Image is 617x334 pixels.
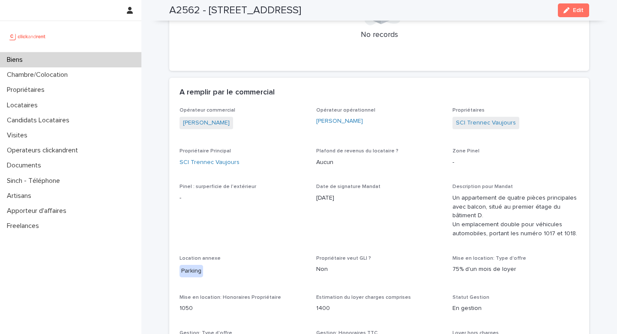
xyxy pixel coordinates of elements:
p: Documents [3,161,48,170]
div: Parking [180,265,203,277]
p: Biens [3,56,30,64]
h2: A2562 - [STREET_ADDRESS] [169,4,301,17]
span: Mise en location: Type d'offre [452,256,526,261]
h2: A remplir par le commercial [180,88,275,97]
a: [PERSON_NAME] [316,117,363,126]
p: Visites [3,131,34,140]
span: Estimation du loyer charges comprises [316,295,411,300]
a: [PERSON_NAME] [183,118,230,128]
span: Propriétaires [452,108,485,113]
span: Plafond de revenus du locataire ? [316,149,398,154]
a: SCI Trennec Vaujours [456,118,516,128]
p: Artisans [3,192,38,200]
span: Propriétaire veut GLI ? [316,256,371,261]
span: Mise en location: Honoraires Propriétaire [180,295,281,300]
span: Zone Pinel [452,149,479,154]
p: - [180,194,306,203]
p: 1400 [316,304,443,313]
p: Operateurs clickandrent [3,146,85,155]
span: Date de signature Mandat [316,184,380,189]
button: Edit [558,3,589,17]
span: Location annexe [180,256,221,261]
span: Description pour Mandat [452,184,513,189]
p: En gestion [452,304,579,313]
p: 75% d'un mois de loyer [452,265,579,274]
p: Aucun [316,158,443,167]
p: Chambre/Colocation [3,71,75,79]
p: Locataires [3,101,45,109]
span: Pinel : surperficie de l'extérieur [180,184,256,189]
p: Freelances [3,222,46,230]
span: Statut Gestion [452,295,489,300]
p: No records [180,30,579,40]
img: UCB0brd3T0yccxBKYDjQ [7,28,48,45]
p: Apporteur d'affaires [3,207,73,215]
p: Un appartement de quatre pièces principales avec balcon, situé au premier étage du bâtiment D. Un... [452,194,579,238]
span: Opérateur commercial [180,108,235,113]
p: 1050 [180,304,306,313]
p: Candidats Locataires [3,116,76,124]
p: [DATE] [316,194,443,203]
p: Non [316,265,443,274]
span: Opérateur opérationnel [316,108,375,113]
span: Propriétaire Principal [180,149,231,154]
span: Edit [573,7,584,13]
p: Propriétaires [3,86,51,94]
p: Sinch - Téléphone [3,177,67,185]
a: SCI Trennec Vaujours [180,158,240,167]
p: - [452,158,579,167]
